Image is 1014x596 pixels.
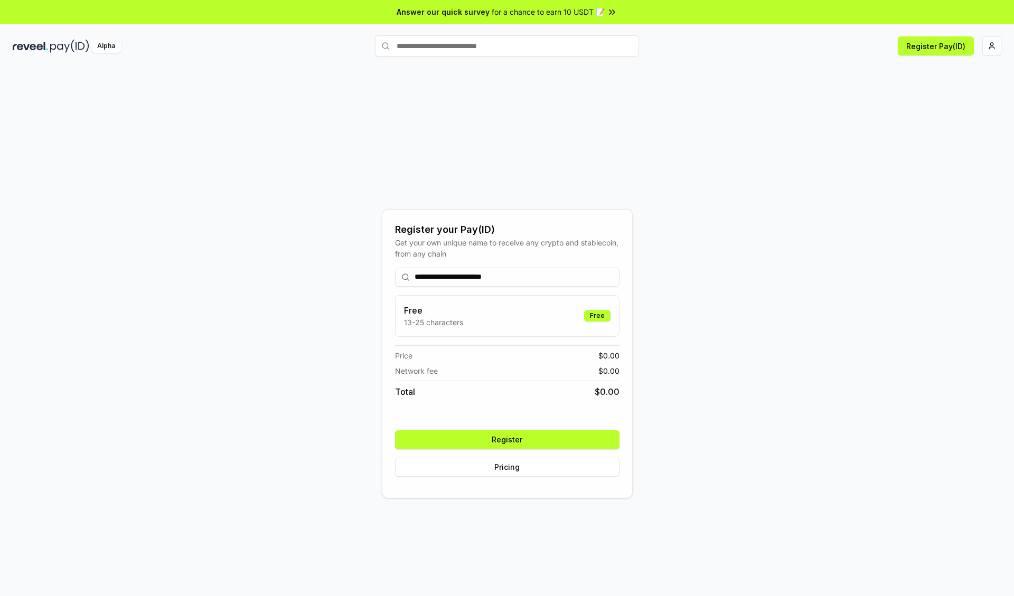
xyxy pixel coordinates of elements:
[595,385,619,398] span: $ 0.00
[598,350,619,361] span: $ 0.00
[395,365,438,376] span: Network fee
[598,365,619,376] span: $ 0.00
[13,40,48,53] img: reveel_dark
[395,385,415,398] span: Total
[395,458,619,477] button: Pricing
[898,36,974,55] button: Register Pay(ID)
[50,40,89,53] img: pay_id
[395,237,619,259] div: Get your own unique name to receive any crypto and stablecoin, from any chain
[91,40,121,53] div: Alpha
[395,222,619,237] div: Register your Pay(ID)
[395,350,412,361] span: Price
[395,430,619,449] button: Register
[404,304,463,317] h3: Free
[404,317,463,328] p: 13-25 characters
[397,6,490,17] span: Answer our quick survey
[584,310,611,321] div: Free
[492,6,605,17] span: for a chance to earn 10 USDT 📝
